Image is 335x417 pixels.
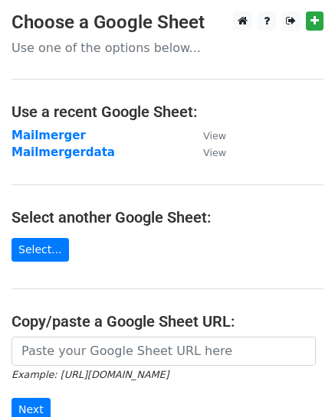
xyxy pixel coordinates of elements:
[11,145,115,159] a: Mailmergerdata
[203,130,226,142] small: View
[11,312,324,331] h4: Copy/paste a Google Sheet URL:
[188,145,226,159] a: View
[11,103,324,121] h4: Use a recent Google Sheet:
[188,129,226,142] a: View
[11,337,316,366] input: Paste your Google Sheet URL here
[11,208,324,226] h4: Select another Google Sheet:
[203,147,226,158] small: View
[11,40,324,56] p: Use one of the options below...
[11,11,324,34] h3: Choose a Google Sheet
[11,238,69,262] a: Select...
[11,369,169,380] small: Example: [URL][DOMAIN_NAME]
[11,129,86,142] a: Mailmerger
